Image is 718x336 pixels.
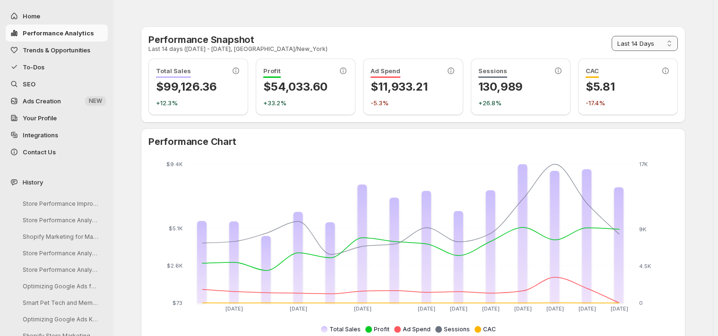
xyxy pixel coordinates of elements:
tspan: [DATE] [450,305,467,312]
button: Store Performance Analysis and Recommendations [15,262,105,277]
a: SEO [6,76,108,92]
span: Ad Spend [403,326,431,333]
h2: Performance Chart [148,136,678,147]
tspan: [DATE] [514,305,532,312]
tspan: [DATE] [225,305,243,312]
p: -5.3% [371,98,455,108]
span: Profit [263,67,281,78]
span: Profit [374,326,389,333]
tspan: $2.6K [167,262,183,269]
tspan: [DATE] [290,305,307,312]
button: Store Performance Analysis and Recommendations [15,213,105,227]
p: Last 14 days ([DATE] - [DATE], [GEOGRAPHIC_DATA]/New_York) [148,45,328,53]
span: Contact Us [23,148,56,156]
button: Shopify Marketing for MareFolk Store [15,229,105,244]
span: CAC [586,67,599,78]
button: Optimizing Google Ads Keywords Strategy [15,312,105,327]
p: +12.3% [156,98,241,108]
button: Ads Creation [6,92,108,109]
tspan: 4.5K [639,263,651,269]
p: $5.81 [586,79,670,94]
tspan: 17K [639,161,648,168]
span: History [23,177,43,187]
span: Trends & Opportunities [23,46,90,54]
span: Ads Creation [23,97,61,105]
button: Smart Pet Tech and Meme Tees [15,295,105,310]
span: Integrations [23,131,58,139]
a: Integrations [6,126,108,143]
span: SEO [23,80,35,88]
button: Home [6,8,108,25]
span: Your Profile [23,114,57,122]
span: Total Sales [329,326,361,333]
a: Your Profile [6,109,108,126]
tspan: [DATE] [482,305,500,312]
h2: Performance Snapshot [148,34,328,45]
p: $11,933.21 [371,79,455,94]
p: $99,126.36 [156,79,241,94]
p: +26.8% [478,98,563,108]
tspan: $73 [173,300,182,306]
span: Sessions [478,67,507,78]
tspan: [DATE] [418,305,435,312]
button: To-Dos [6,59,108,76]
tspan: [DATE] [611,305,628,312]
button: Optimizing Google Ads for Better ROI [15,279,105,294]
button: Performance Analytics [6,25,108,42]
span: Performance Analytics [23,29,94,37]
p: -17.4% [586,98,670,108]
tspan: [DATE] [354,305,372,312]
span: CAC [483,326,496,333]
button: Trends & Opportunities [6,42,108,59]
button: Store Performance Improvement Analysis [15,196,105,211]
span: NEW [89,97,102,105]
p: $54,033.60 [263,79,348,94]
span: Sessions [444,326,470,333]
tspan: [DATE] [546,305,564,312]
span: To-Dos [23,63,44,71]
tspan: $9.4K [166,161,183,168]
tspan: [DATE] [579,305,596,312]
button: Contact Us [6,143,108,160]
tspan: 9K [639,226,647,233]
tspan: 0 [639,300,643,306]
span: Total Sales [156,67,191,78]
button: Store Performance Analysis and Suggestions [15,246,105,260]
span: Ad Spend [371,67,400,78]
p: +33.2% [263,98,348,108]
p: 130,989 [478,79,563,94]
span: Home [23,12,40,20]
tspan: $5.1K [169,225,183,232]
